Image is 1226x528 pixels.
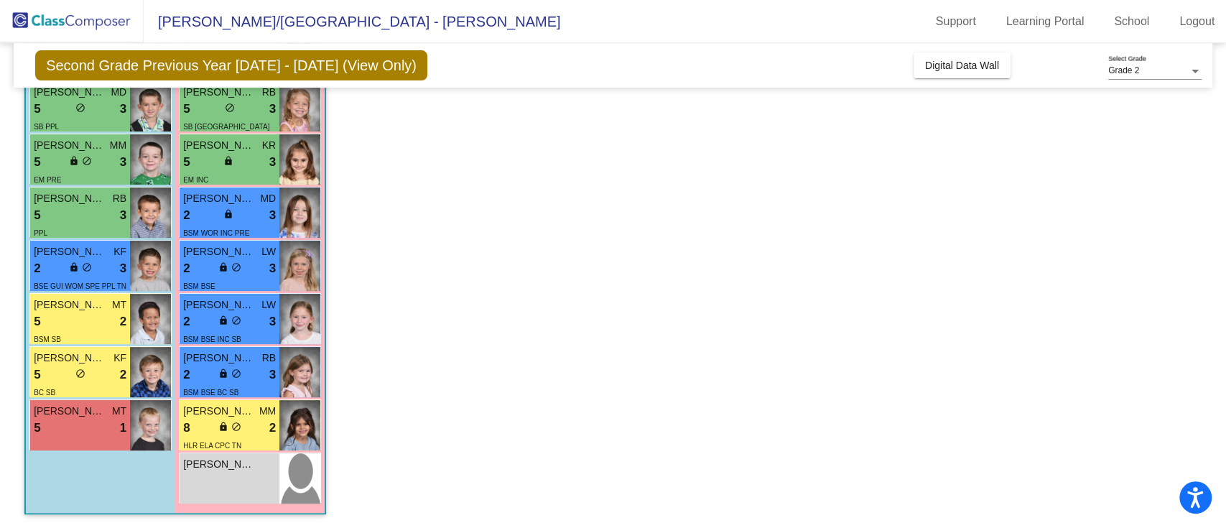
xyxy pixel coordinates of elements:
[35,50,427,80] span: Second Grade Previous Year [DATE] - [DATE] (View Only)
[925,60,999,71] span: Digital Data Wall
[183,191,255,206] span: [PERSON_NAME]
[1108,65,1139,75] span: Grade 2
[183,206,190,225] span: 2
[995,10,1096,33] a: Learning Portal
[120,259,126,278] span: 3
[269,153,276,172] span: 3
[111,85,126,100] span: MD
[113,351,126,366] span: KF
[260,191,276,206] span: MD
[183,100,190,119] span: 5
[34,176,108,199] span: EM PRE [GEOGRAPHIC_DATA]
[183,123,269,131] span: SB [GEOGRAPHIC_DATA]
[218,262,228,272] span: lock
[75,369,85,379] span: do_not_disturb_alt
[223,209,233,219] span: lock
[183,351,255,366] span: [PERSON_NAME]
[218,369,228,379] span: lock
[183,312,190,331] span: 2
[34,85,106,100] span: [PERSON_NAME]
[183,419,190,437] span: 8
[183,404,255,419] span: [PERSON_NAME]
[259,404,276,419] span: MM
[120,312,126,331] span: 2
[218,315,228,325] span: lock
[262,351,276,366] span: RB
[183,366,190,384] span: 2
[112,297,126,312] span: MT
[914,52,1011,78] button: Digital Data Wall
[113,244,126,259] span: KF
[261,297,276,312] span: LW
[183,259,190,278] span: 2
[269,366,276,384] span: 3
[34,351,106,366] span: [PERSON_NAME]
[34,282,126,290] span: BSE GUI WOM SPE PPL TN
[269,100,276,119] span: 3
[34,312,40,331] span: 5
[183,176,258,199] span: EM INC [GEOGRAPHIC_DATA]
[113,191,126,206] span: RB
[269,259,276,278] span: 3
[269,206,276,225] span: 3
[34,123,59,131] span: SB PPL
[262,138,276,153] span: KR
[34,389,108,412] span: BC SB [GEOGRAPHIC_DATA]
[231,262,241,272] span: do_not_disturb_alt
[1102,10,1161,33] a: School
[34,259,40,278] span: 2
[183,335,241,343] span: BSM BSE INC SB
[183,389,258,412] span: BSM BSE BC SB [GEOGRAPHIC_DATA]
[34,100,40,119] span: 5
[225,103,235,113] span: do_not_disturb_alt
[183,85,255,100] span: [PERSON_NAME]
[34,191,106,206] span: [PERSON_NAME]
[34,419,40,437] span: 5
[1168,10,1226,33] a: Logout
[69,262,79,272] span: lock
[120,366,126,384] span: 2
[34,229,47,237] span: PPL
[69,156,79,166] span: lock
[75,103,85,113] span: do_not_disturb_alt
[183,297,255,312] span: [PERSON_NAME]
[34,366,40,384] span: 5
[269,312,276,331] span: 3
[34,297,106,312] span: [PERSON_NAME]
[183,244,255,259] span: [PERSON_NAME]
[183,457,255,472] span: [PERSON_NAME]
[34,335,108,358] span: BSM SB [GEOGRAPHIC_DATA]
[183,229,249,237] span: BSM WOR INC PRE
[269,419,276,437] span: 2
[110,138,126,153] span: MM
[34,244,106,259] span: [PERSON_NAME]
[34,404,106,419] span: [PERSON_NAME]
[183,153,190,172] span: 5
[120,100,126,119] span: 3
[218,422,228,432] span: lock
[231,369,241,379] span: do_not_disturb_alt
[120,419,126,437] span: 1
[261,244,276,259] span: LW
[183,138,255,153] span: [PERSON_NAME]
[231,422,241,432] span: do_not_disturb_alt
[183,282,215,290] span: BSM BSE
[120,153,126,172] span: 3
[82,262,92,272] span: do_not_disturb_alt
[144,10,560,33] span: [PERSON_NAME]/[GEOGRAPHIC_DATA] - [PERSON_NAME]
[231,315,241,325] span: do_not_disturb_alt
[34,206,40,225] span: 5
[924,10,988,33] a: Support
[183,442,241,450] span: HLR ELA CPC TN
[82,156,92,166] span: do_not_disturb_alt
[120,206,126,225] span: 3
[34,138,106,153] span: [PERSON_NAME]
[223,156,233,166] span: lock
[112,404,126,419] span: MT
[34,153,40,172] span: 5
[262,85,276,100] span: RB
